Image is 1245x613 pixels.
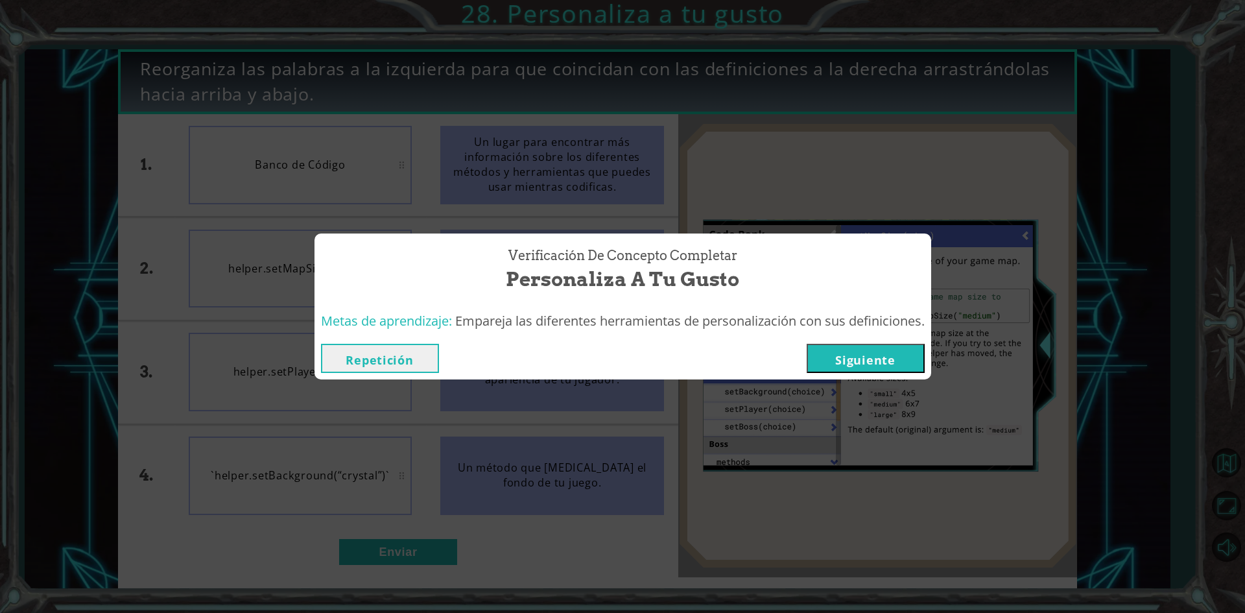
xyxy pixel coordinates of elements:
button: Repetición [321,344,439,373]
span: Personaliza a tu gusto [506,265,739,293]
span: Empareja las diferentes herramientas de personalización con sus definiciones. [455,312,925,330]
button: Siguiente [807,344,925,373]
span: Metas de aprendizaje: [321,312,452,330]
span: Verificación de Concepto Completar [508,246,737,265]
